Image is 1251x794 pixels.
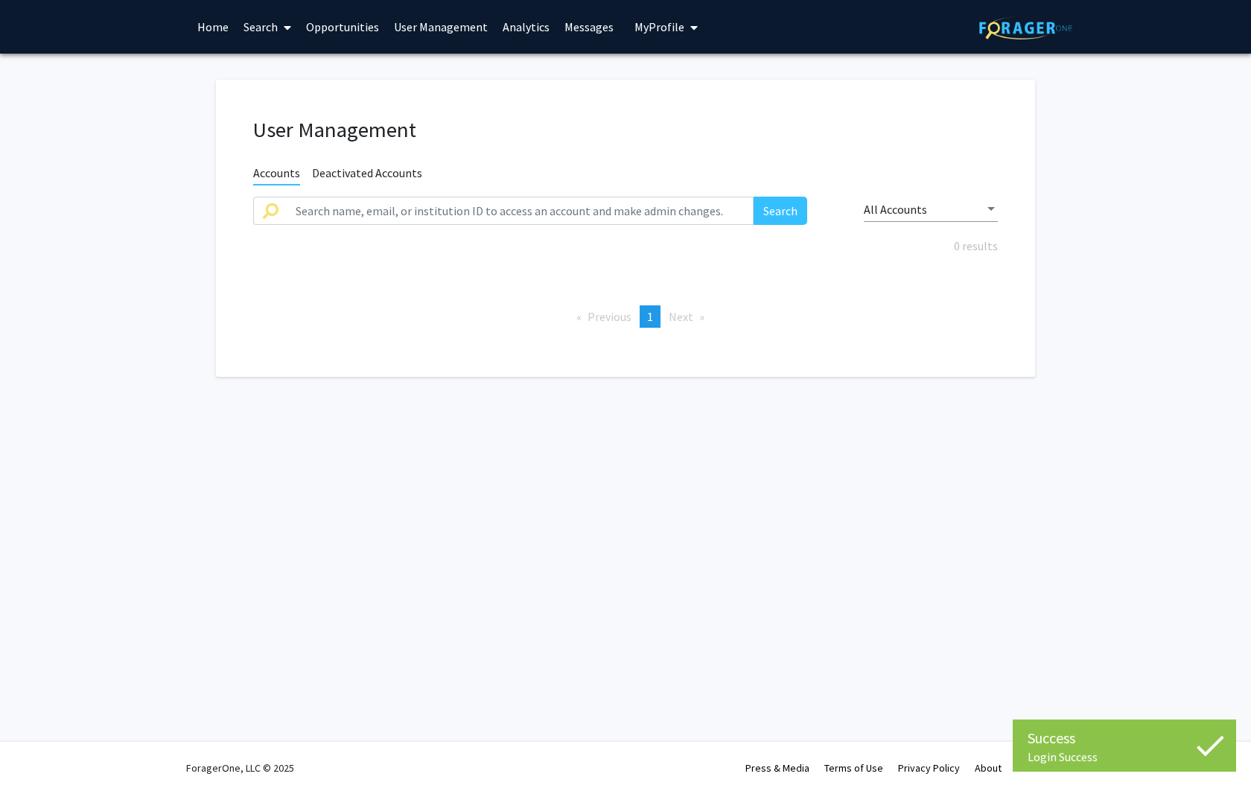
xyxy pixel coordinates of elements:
[898,761,960,775] a: Privacy Policy
[312,165,422,184] span: Deactivated Accounts
[253,117,998,143] h1: User Management
[824,761,883,775] a: Terms of Use
[287,197,754,225] input: Search name, email, or institution ID to access an account and make admin changes.
[186,742,294,794] div: ForagerOne, LLC © 2025
[745,761,809,775] a: Press & Media
[975,761,1002,775] a: About
[634,19,684,34] span: My Profile
[647,309,653,324] span: 1
[588,309,631,324] span: Previous
[754,197,807,225] button: Search
[299,1,386,53] a: Opportunities
[242,237,1009,255] div: 0 results
[386,1,495,53] a: User Management
[253,305,998,328] ul: Pagination
[1028,727,1221,749] div: Success
[669,309,693,324] span: Next
[557,1,621,53] a: Messages
[864,202,927,217] span: All Accounts
[495,1,557,53] a: Analytics
[253,165,300,185] span: Accounts
[1028,749,1221,764] div: Login Success
[236,1,299,53] a: Search
[190,1,236,53] a: Home
[979,16,1072,39] img: ForagerOne Logo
